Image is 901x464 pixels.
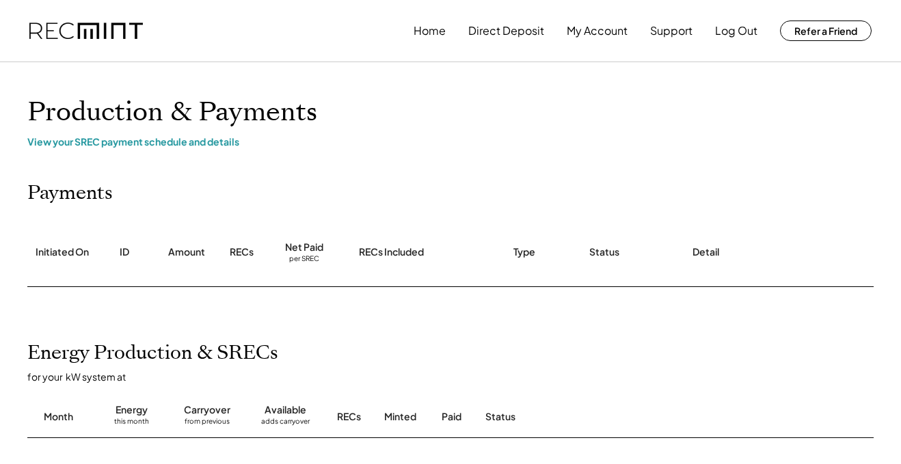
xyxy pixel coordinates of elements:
[116,403,148,417] div: Energy
[230,245,254,259] div: RECs
[29,23,143,40] img: recmint-logotype%403x.png
[185,417,230,431] div: from previous
[589,245,619,259] div: Status
[27,370,887,383] div: for your kW system at
[359,245,424,259] div: RECs Included
[780,21,872,41] button: Refer a Friend
[485,410,718,424] div: Status
[384,410,416,424] div: Minted
[27,96,874,128] h1: Production & Payments
[265,403,306,417] div: Available
[168,245,205,259] div: Amount
[184,403,230,417] div: Carryover
[715,17,757,44] button: Log Out
[468,17,544,44] button: Direct Deposit
[337,410,361,424] div: RECs
[414,17,446,44] button: Home
[692,245,719,259] div: Detail
[44,410,73,424] div: Month
[285,241,323,254] div: Net Paid
[36,245,89,259] div: Initiated On
[513,245,535,259] div: Type
[27,135,874,148] div: View your SREC payment schedule and details
[27,342,278,365] h2: Energy Production & SRECs
[650,17,692,44] button: Support
[261,417,310,431] div: adds carryover
[442,410,461,424] div: Paid
[120,245,129,259] div: ID
[567,17,628,44] button: My Account
[114,417,149,431] div: this month
[289,254,319,264] div: per SREC
[27,182,113,205] h2: Payments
